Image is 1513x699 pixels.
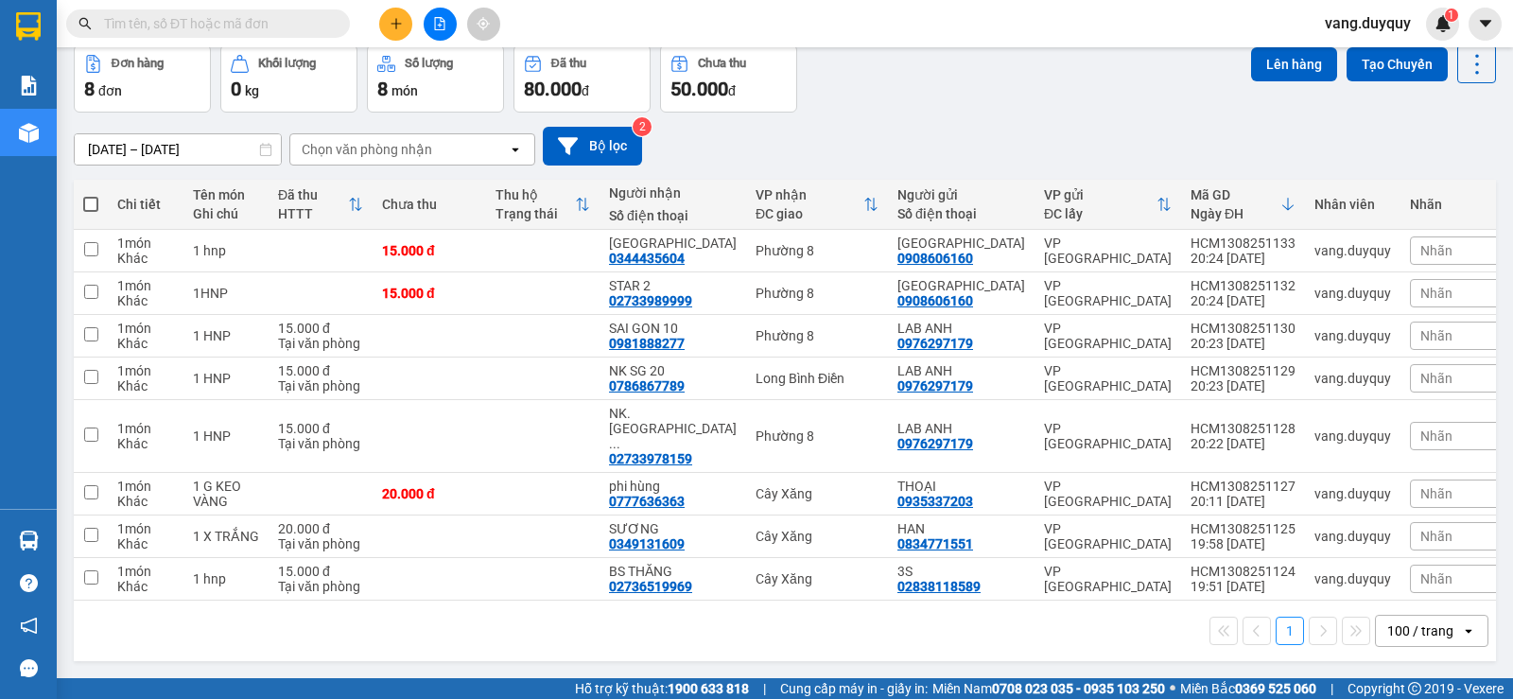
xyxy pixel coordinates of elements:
[1420,371,1452,386] span: Nhãn
[1408,682,1421,695] span: copyright
[16,61,208,84] div: [GEOGRAPHIC_DATA]
[382,197,477,212] div: Chưa thu
[117,436,174,451] div: Khác
[1420,571,1452,586] span: Nhãn
[609,363,737,378] div: NK SG 20
[405,57,453,70] div: Số lượng
[1435,15,1452,32] img: icon-new-feature
[1276,617,1304,645] button: 1
[278,187,348,202] div: Đã thu
[897,421,1025,436] div: LAB ANH
[897,536,973,551] div: 0834771551
[728,83,736,98] span: đ
[897,363,1025,378] div: LAB ANH
[609,494,685,509] div: 0777636363
[117,564,174,579] div: 1 món
[609,406,737,451] div: NK. SÀI GÒN (06)
[897,187,1025,202] div: Người gửi
[258,57,316,70] div: Khối lượng
[756,187,863,202] div: VP nhận
[278,321,363,336] div: 15.000 đ
[609,293,692,308] div: 02733989999
[75,134,281,165] input: Select a date range.
[20,574,38,592] span: question-circle
[496,187,575,202] div: Thu hộ
[193,187,259,202] div: Tên món
[897,494,973,509] div: 0935337203
[390,17,403,30] span: plus
[1314,571,1391,586] div: vang.duyquy
[756,243,878,258] div: Phường 8
[897,206,1025,221] div: Số điện thoại
[609,236,737,251] div: TÂN MỸ
[221,61,413,88] div: 0344435604
[78,17,92,30] span: search
[609,336,685,351] div: 0981888277
[1044,206,1156,221] div: ĐC lấy
[897,378,973,393] div: 0976297179
[391,83,418,98] span: món
[1191,236,1296,251] div: HCM1308251133
[897,579,981,594] div: 02838118589
[19,531,39,550] img: warehouse-icon
[756,529,878,544] div: Cây Xăng
[117,363,174,378] div: 1 món
[508,142,523,157] svg: open
[382,486,477,501] div: 20.000 đ
[897,336,973,351] div: 0976297179
[16,12,41,41] img: logo-vxr
[16,16,208,61] div: VP [GEOGRAPHIC_DATA]
[1314,529,1391,544] div: vang.duyquy
[1044,278,1172,308] div: VP [GEOGRAPHIC_DATA]
[513,44,651,113] button: Đã thu80.000đ
[1191,479,1296,494] div: HCM1308251127
[992,681,1165,696] strong: 0708 023 035 - 0935 103 250
[221,18,267,38] span: Nhận:
[609,451,692,466] div: 02733978159
[575,678,749,699] span: Hỗ trợ kỹ thuật:
[1314,428,1391,444] div: vang.duyquy
[1330,678,1333,699] span: |
[1314,371,1391,386] div: vang.duyquy
[1235,681,1316,696] strong: 0369 525 060
[278,536,363,551] div: Tại văn phòng
[1461,623,1476,638] svg: open
[1387,621,1453,640] div: 100 / trang
[1191,251,1296,266] div: 20:24 [DATE]
[1044,187,1156,202] div: VP gửi
[1410,197,1504,212] div: Nhãn
[1314,197,1391,212] div: Nhân viên
[1448,9,1454,22] span: 1
[220,44,357,113] button: Khối lượng0kg
[117,336,174,351] div: Khác
[278,579,363,594] div: Tại văn phòng
[117,197,174,212] div: Chi tiết
[278,363,363,378] div: 15.000 đ
[117,521,174,536] div: 1 món
[193,328,259,343] div: 1 HNP
[582,83,589,98] span: đ
[897,278,1025,293] div: VIỆT TIÊN
[670,78,728,100] span: 50.000
[117,293,174,308] div: Khác
[467,8,500,41] button: aim
[1191,187,1280,202] div: Mã GD
[1420,328,1452,343] span: Nhãn
[1191,278,1296,293] div: HCM1308251132
[756,486,878,501] div: Cây Xăng
[1170,685,1175,692] span: ⚪️
[1181,180,1305,230] th: Toggle SortBy
[433,17,446,30] span: file-add
[117,579,174,594] div: Khác
[1420,286,1452,301] span: Nhãn
[221,16,413,39] div: Phường 8
[193,206,259,221] div: Ghi chú
[218,122,415,149] div: 15.000
[756,571,878,586] div: Cây Xăng
[16,84,208,111] div: 0908606160
[1251,47,1337,81] button: Lên hàng
[524,78,582,100] span: 80.000
[496,206,575,221] div: Trạng thái
[84,78,95,100] span: 8
[1314,286,1391,301] div: vang.duyquy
